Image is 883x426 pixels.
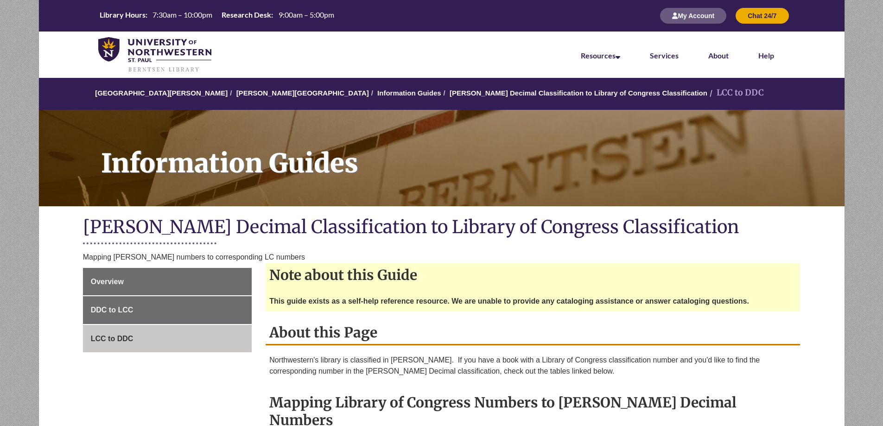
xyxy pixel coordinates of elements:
[91,335,133,343] span: LCC to DDC
[736,8,788,24] button: Chat 24/7
[450,89,707,97] a: [PERSON_NAME] Decimal Classification to Library of Congress Classification
[83,268,252,353] div: Guide Page Menu
[377,89,441,97] a: Information Guides
[83,216,800,240] h1: [PERSON_NAME] Decimal Classification to Library of Congress Classification
[91,306,133,314] span: DDC to LCC
[269,297,749,305] strong: This guide exists as a self-help reference resource. We are unable to provide any cataloging assi...
[758,51,774,60] a: Help
[269,355,796,377] p: Northwestern's library is classified in [PERSON_NAME]. If you have a book with a Library of Congr...
[96,10,149,20] th: Library Hours:
[266,263,800,286] h2: Note about this Guide
[152,10,212,19] span: 7:30am – 10:00pm
[279,10,334,19] span: 9:00am – 5:00pm
[83,253,305,261] span: Mapping [PERSON_NAME] numbers to corresponding LC numbers
[98,37,212,73] img: UNWSP Library Logo
[218,10,274,20] th: Research Desk:
[736,12,788,19] a: Chat 24/7
[91,110,845,194] h1: Information Guides
[83,268,252,296] a: Overview
[581,51,620,60] a: Resources
[96,10,338,21] table: Hours Today
[650,51,679,60] a: Services
[96,10,338,22] a: Hours Today
[95,89,228,97] a: [GEOGRAPHIC_DATA][PERSON_NAME]
[708,51,729,60] a: About
[83,296,252,324] a: DDC to LCC
[39,110,845,206] a: Information Guides
[660,8,726,24] button: My Account
[266,321,800,345] h2: About this Page
[660,12,726,19] a: My Account
[707,86,764,100] li: LCC to DDC
[83,325,252,353] a: LCC to DDC
[236,89,369,97] a: [PERSON_NAME][GEOGRAPHIC_DATA]
[91,278,124,286] span: Overview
